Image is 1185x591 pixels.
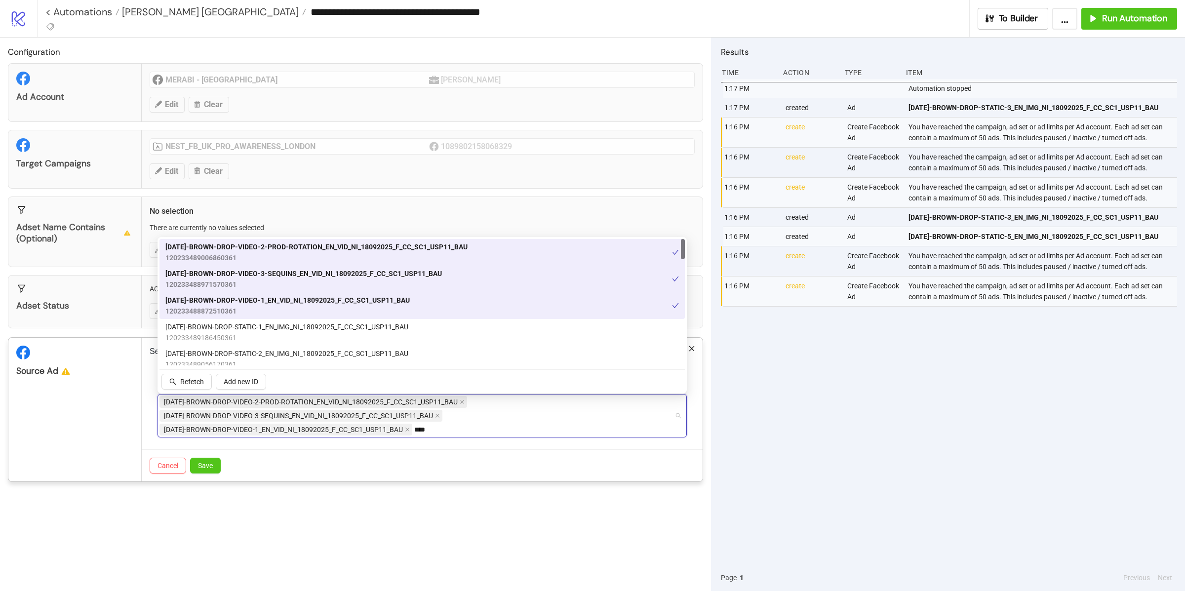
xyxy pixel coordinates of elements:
[785,148,839,177] div: create
[846,208,901,227] div: Ad
[723,148,778,177] div: 1:16 PM
[165,268,442,279] span: [DATE]-BROWN-DROP-VIDEO-3-SEQUINS_EN_VID_NI_18092025_F_CC_SC1_USP11_BAU
[165,348,408,359] span: [DATE]-BROWN-DROP-STATIC-2_EN_IMG_NI_18092025_F_CC_SC1_USP11_BAU
[159,266,685,292] div: AD319-BROWN-DROP-VIDEO-3-SEQUINS_EN_VID_NI_18092025_F_CC_SC1_USP11_BAU
[908,246,1180,276] div: You have reached the campaign, ad set or ad limits per Ad account. Each ad set can contain a maxi...
[180,378,204,386] span: Refetch
[723,246,778,276] div: 1:16 PM
[785,227,839,246] div: created
[785,276,839,306] div: create
[846,118,901,147] div: Create Facebook Ad
[785,178,839,207] div: create
[165,332,408,343] span: 120233489186450361
[414,424,432,435] input: Select ad ids from list
[164,396,458,407] span: [DATE]-BROWN-DROP-VIDEO-2-PROD-ROTATION_EN_VID_NI_18092025_F_CC_SC1_USP11_BAU
[723,79,778,98] div: 1:17 PM
[908,102,1158,113] span: [DATE]-BROWN-DROP-STATIC-3_EN_IMG_NI_18092025_F_CC_SC1_USP11_BAU
[723,208,778,227] div: 1:16 PM
[672,276,679,282] span: check
[908,98,1173,117] a: [DATE]-BROWN-DROP-STATIC-3_EN_IMG_NI_18092025_F_CC_SC1_USP11_BAU
[908,178,1180,207] div: You have reached the campaign, ad set or ad limits per Ad account. Each ad set can contain a maxi...
[908,227,1173,246] a: [DATE]-BROWN-DROP-STATIC-5_EN_IMG_NI_18092025_F_CC_SC1_USP11_BAU
[405,427,410,432] span: close
[164,410,433,421] span: [DATE]-BROWN-DROP-VIDEO-3-SEQUINS_EN_VID_NI_18092025_F_CC_SC1_USP11_BAU
[460,399,465,404] span: close
[782,63,836,82] div: Action
[908,276,1180,306] div: You have reached the campaign, ad set or ad limits per Ad account. Each ad set can contain a maxi...
[846,246,901,276] div: Create Facebook Ad
[688,345,695,352] span: close
[159,424,412,435] span: AD317-BROWN-DROP-VIDEO-1_EN_VID_NI_18092025_F_CC_SC1_USP11_BAU
[785,246,839,276] div: create
[161,374,212,390] button: Refetch
[672,302,679,309] span: check
[159,239,685,266] div: AD318-BROWN-DROP-VIDEO-2-PROD-ROTATION_EN_VID_NI_18092025_F_CC_SC1_USP11_BAU
[45,7,119,17] a: < Automations
[1155,572,1175,583] button: Next
[846,178,901,207] div: Create Facebook Ad
[150,346,695,357] p: Select one or more Ads
[165,359,408,370] span: 120233489056170361
[224,378,258,386] span: Add new ID
[844,63,898,82] div: Type
[846,276,901,306] div: Create Facebook Ad
[165,306,410,316] span: 120233488872510361
[1081,8,1177,30] button: Run Automation
[165,252,468,263] span: 120233489006860361
[908,212,1158,223] span: [DATE]-BROWN-DROP-STATIC-3_EN_IMG_NI_18092025_F_CC_SC1_USP11_BAU
[150,458,186,473] button: Cancel
[165,321,408,332] span: [DATE]-BROWN-DROP-STATIC-1_EN_IMG_NI_18092025_F_CC_SC1_USP11_BAU
[908,148,1180,177] div: You have reached the campaign, ad set or ad limits per Ad account. Each ad set can contain a maxi...
[908,231,1158,242] span: [DATE]-BROWN-DROP-STATIC-5_EN_IMG_NI_18092025_F_CC_SC1_USP11_BAU
[169,378,176,385] span: search
[978,8,1049,30] button: To Builder
[165,241,468,252] span: [DATE]-BROWN-DROP-VIDEO-2-PROD-ROTATION_EN_VID_NI_18092025_F_CC_SC1_USP11_BAU
[846,98,901,117] div: Ad
[1102,13,1167,24] span: Run Automation
[737,572,747,583] button: 1
[435,413,440,418] span: close
[721,63,775,82] div: Time
[908,208,1173,227] a: [DATE]-BROWN-DROP-STATIC-3_EN_IMG_NI_18092025_F_CC_SC1_USP11_BAU
[159,396,467,408] span: AD318-BROWN-DROP-VIDEO-2-PROD-ROTATION_EN_VID_NI_18092025_F_CC_SC1_USP11_BAU
[159,292,685,319] div: AD317-BROWN-DROP-VIDEO-1_EN_VID_NI_18092025_F_CC_SC1_USP11_BAU
[159,410,442,422] span: AD319-BROWN-DROP-VIDEO-3-SEQUINS_EN_VID_NI_18092025_F_CC_SC1_USP11_BAU
[8,45,703,58] h2: Configuration
[723,98,778,117] div: 1:17 PM
[785,208,839,227] div: created
[908,79,1180,98] div: Automation stopped
[190,458,221,473] button: Save
[1052,8,1077,30] button: ...
[785,98,839,117] div: created
[723,276,778,306] div: 1:16 PM
[905,63,1177,82] div: Item
[158,462,178,470] span: Cancel
[16,365,133,377] div: Source Ad
[1120,572,1153,583] button: Previous
[164,424,403,435] span: [DATE]-BROWN-DROP-VIDEO-1_EN_VID_NI_18092025_F_CC_SC1_USP11_BAU
[908,118,1180,147] div: You have reached the campaign, ad set or ad limits per Ad account. Each ad set can contain a maxi...
[119,5,299,18] span: [PERSON_NAME] [GEOGRAPHIC_DATA]
[721,572,737,583] span: Page
[672,249,679,256] span: check
[846,227,901,246] div: Ad
[119,7,306,17] a: [PERSON_NAME] [GEOGRAPHIC_DATA]
[165,279,442,290] span: 120233488971570361
[165,295,410,306] span: [DATE]-BROWN-DROP-VIDEO-1_EN_VID_NI_18092025_F_CC_SC1_USP11_BAU
[721,45,1177,58] h2: Results
[159,319,685,346] div: AD310-BROWN-DROP-STATIC-1_EN_IMG_NI_18092025_F_CC_SC1_USP11_BAU
[723,178,778,207] div: 1:16 PM
[723,227,778,246] div: 1:16 PM
[159,346,685,372] div: AD311-BROWN-DROP-STATIC-2_EN_IMG_NI_18092025_F_CC_SC1_USP11_BAU
[216,374,266,390] button: Add new ID
[723,118,778,147] div: 1:16 PM
[785,118,839,147] div: create
[846,148,901,177] div: Create Facebook Ad
[999,13,1038,24] span: To Builder
[198,462,213,470] span: Save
